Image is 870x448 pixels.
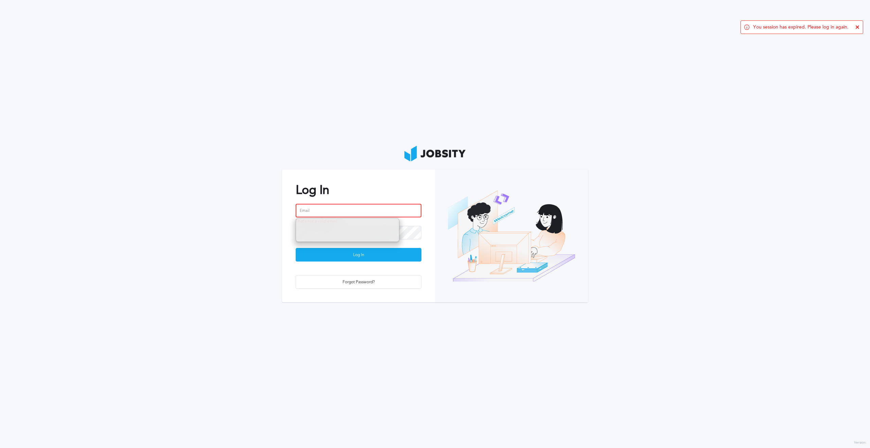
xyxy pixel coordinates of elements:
[296,204,421,217] input: Email
[296,275,421,289] div: Forgot Password?
[296,248,421,262] button: Log In
[296,183,421,197] h2: Log In
[296,248,421,262] div: Log In
[296,275,421,289] button: Forgot Password?
[753,24,849,30] span: You session has expired. Please log in again.
[854,441,867,445] label: Version:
